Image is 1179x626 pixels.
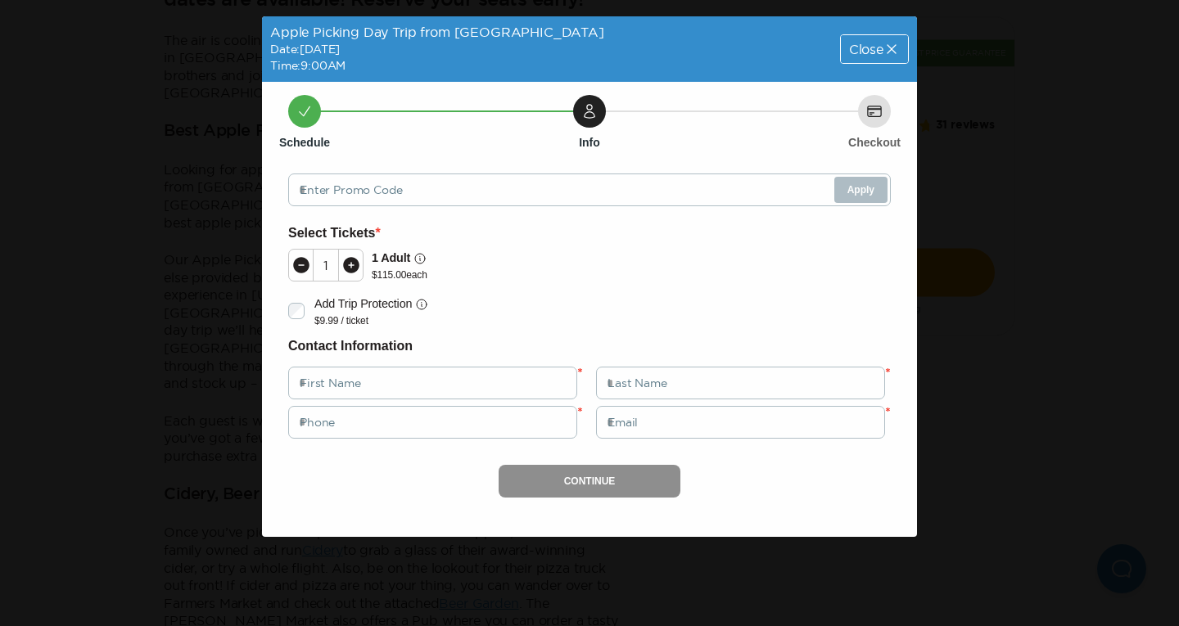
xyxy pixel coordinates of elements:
[270,25,604,39] span: Apple Picking Day Trip from [GEOGRAPHIC_DATA]
[579,134,600,151] h6: Info
[279,134,330,151] h6: Schedule
[314,314,428,327] p: $9.99 / ticket
[270,59,346,72] span: Time: 9:00AM
[849,43,883,56] span: Close
[848,134,901,151] h6: Checkout
[314,259,338,272] div: 1
[288,223,891,244] h6: Select Tickets
[372,249,410,268] p: 1 Adult
[372,268,427,281] p: $ 115.00 each
[270,43,340,56] span: Date: [DATE]
[288,336,891,357] h6: Contact Information
[314,295,412,313] p: Add Trip Protection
